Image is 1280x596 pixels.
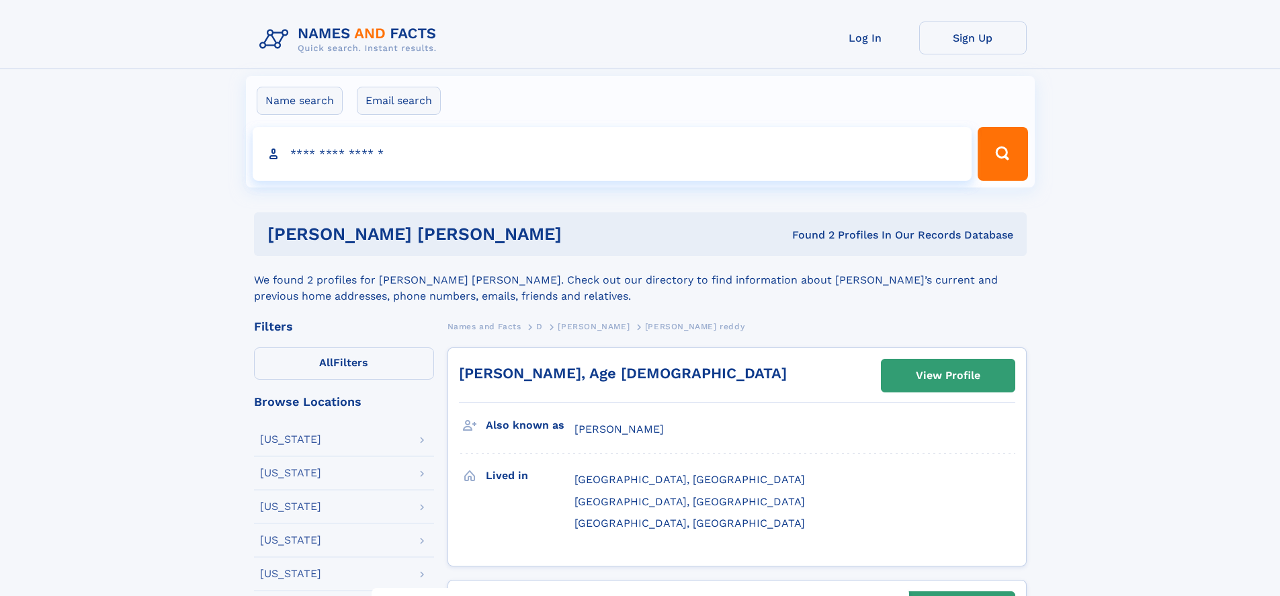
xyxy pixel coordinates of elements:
[574,495,805,508] span: [GEOGRAPHIC_DATA], [GEOGRAPHIC_DATA]
[574,473,805,486] span: [GEOGRAPHIC_DATA], [GEOGRAPHIC_DATA]
[536,318,543,335] a: D
[260,535,321,546] div: [US_STATE]
[558,322,630,331] span: [PERSON_NAME]
[978,127,1027,181] button: Search Button
[645,322,744,331] span: [PERSON_NAME] reddy
[812,22,919,54] a: Log In
[254,347,434,380] label: Filters
[536,322,543,331] span: D
[260,468,321,478] div: [US_STATE]
[574,423,664,435] span: [PERSON_NAME]
[253,127,972,181] input: search input
[357,87,441,115] label: Email search
[574,517,805,529] span: [GEOGRAPHIC_DATA], [GEOGRAPHIC_DATA]
[254,321,434,333] div: Filters
[319,356,333,369] span: All
[267,226,677,243] h1: [PERSON_NAME] [PERSON_NAME]
[447,318,521,335] a: Names and Facts
[257,87,343,115] label: Name search
[486,464,574,487] h3: Lived in
[260,568,321,579] div: [US_STATE]
[260,501,321,512] div: [US_STATE]
[558,318,630,335] a: [PERSON_NAME]
[919,22,1027,54] a: Sign Up
[677,228,1013,243] div: Found 2 Profiles In Our Records Database
[254,256,1027,304] div: We found 2 profiles for [PERSON_NAME] [PERSON_NAME]. Check out our directory to find information ...
[254,22,447,58] img: Logo Names and Facts
[486,414,574,437] h3: Also known as
[916,360,980,391] div: View Profile
[882,359,1015,392] a: View Profile
[459,365,787,382] a: [PERSON_NAME], Age [DEMOGRAPHIC_DATA]
[260,434,321,445] div: [US_STATE]
[254,396,434,408] div: Browse Locations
